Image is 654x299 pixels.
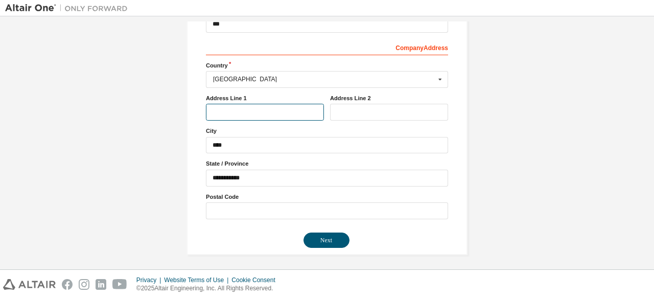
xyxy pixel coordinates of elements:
button: Next [303,233,349,248]
div: Website Terms of Use [164,276,231,284]
img: facebook.svg [62,279,73,290]
label: Country [206,61,448,70]
div: [GEOGRAPHIC_DATA] [213,76,435,82]
img: Altair One [5,3,133,13]
div: Privacy [136,276,164,284]
label: City [206,127,448,135]
img: youtube.svg [112,279,127,290]
label: Postal Code [206,193,448,201]
div: Company Address [206,39,448,55]
p: © 2025 Altair Engineering, Inc. All Rights Reserved. [136,284,282,293]
label: Address Line 1 [206,94,324,102]
div: Cookie Consent [231,276,281,284]
label: State / Province [206,159,448,168]
img: altair_logo.svg [3,279,56,290]
img: linkedin.svg [96,279,106,290]
label: Address Line 2 [330,94,448,102]
img: instagram.svg [79,279,89,290]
